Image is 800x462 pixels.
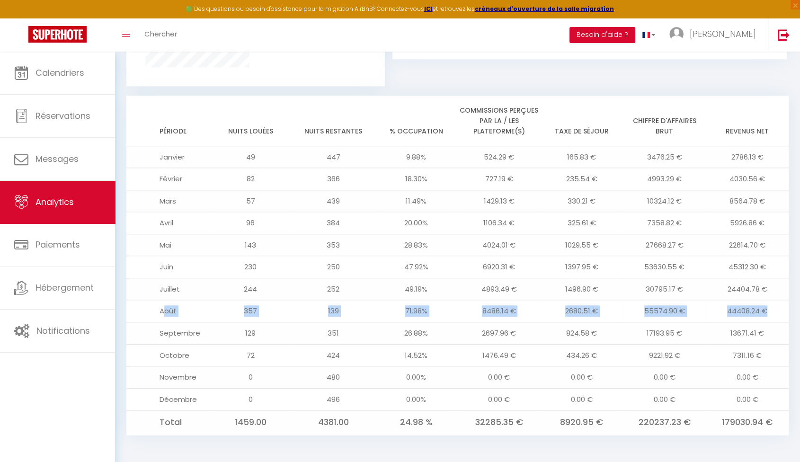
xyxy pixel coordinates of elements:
[375,278,458,300] td: 49.19%
[706,388,789,410] td: 0.00 €
[706,96,789,146] th: Revenus net
[458,300,541,322] td: 8486.14 €
[540,322,623,345] td: 824.58 €
[126,410,209,435] td: Total
[126,256,209,278] td: Juin
[137,18,184,52] a: Chercher
[126,278,209,300] td: Juillet
[662,18,768,52] a: ... [PERSON_NAME]
[623,300,706,322] td: 55574.90 €
[126,168,209,190] td: Février
[540,212,623,234] td: 325.61 €
[424,5,433,13] a: ICI
[126,300,209,322] td: Août
[623,234,706,256] td: 27668.27 €
[292,300,375,322] td: 139
[540,96,623,146] th: Taxe de séjour
[375,256,458,278] td: 47.92%
[375,388,458,410] td: 0.00%
[706,234,789,256] td: 22614.70 €
[292,168,375,190] td: 366
[209,256,292,278] td: 230
[375,344,458,366] td: 14.52%
[706,168,789,190] td: 4030.56 €
[209,300,292,322] td: 357
[540,234,623,256] td: 1029.55 €
[292,256,375,278] td: 250
[28,26,87,43] img: Super Booking
[375,410,458,435] td: 24.98 %
[209,168,292,190] td: 82
[292,388,375,410] td: 496
[36,153,79,165] span: Messages
[623,96,706,146] th: Chiffre d'affaires brut
[623,190,706,212] td: 10324.12 €
[209,366,292,389] td: 0
[144,29,177,39] span: Chercher
[706,300,789,322] td: 44408.24 €
[706,410,789,435] td: 179030.94 €
[540,256,623,278] td: 1397.95 €
[458,146,541,168] td: 524.29 €
[375,96,458,146] th: % Occupation
[209,96,292,146] th: Nuits louées
[458,388,541,410] td: 0.00 €
[292,278,375,300] td: 252
[375,212,458,234] td: 20.00%
[209,322,292,345] td: 129
[706,366,789,389] td: 0.00 €
[292,190,375,212] td: 439
[36,110,90,122] span: Réservations
[375,366,458,389] td: 0.00%
[292,96,375,146] th: Nuits restantes
[706,344,789,366] td: 7311.16 €
[540,168,623,190] td: 235.54 €
[458,366,541,389] td: 0.00 €
[458,322,541,345] td: 2697.96 €
[209,278,292,300] td: 244
[458,190,541,212] td: 1429.13 €
[623,278,706,300] td: 30795.17 €
[209,146,292,168] td: 49
[375,146,458,168] td: 9.88%
[623,344,706,366] td: 9221.92 €
[540,190,623,212] td: 330.21 €
[126,344,209,366] td: Octobre
[126,212,209,234] td: Avril
[623,146,706,168] td: 3476.25 €
[706,212,789,234] td: 5926.86 €
[706,322,789,345] td: 13671.41 €
[126,322,209,345] td: Septembre
[126,190,209,212] td: Mars
[475,5,614,13] a: créneaux d'ouverture de la salle migration
[375,234,458,256] td: 28.83%
[458,234,541,256] td: 4024.01 €
[126,388,209,410] td: Décembre
[36,67,84,79] span: Calendriers
[126,234,209,256] td: Mai
[540,388,623,410] td: 0.00 €
[569,27,635,43] button: Besoin d'aide ?
[458,278,541,300] td: 4893.49 €
[540,278,623,300] td: 1496.90 €
[540,146,623,168] td: 165.83 €
[209,190,292,212] td: 57
[292,146,375,168] td: 447
[292,344,375,366] td: 424
[292,366,375,389] td: 480
[458,168,541,190] td: 727.19 €
[8,4,36,32] button: Ouvrir le widget de chat LiveChat
[375,168,458,190] td: 18.30%
[126,146,209,168] td: Janvier
[292,410,375,435] td: 4381.00
[706,146,789,168] td: 2786.13 €
[706,278,789,300] td: 24404.78 €
[292,322,375,345] td: 351
[669,27,684,41] img: ...
[36,196,74,208] span: Analytics
[458,344,541,366] td: 1476.49 €
[209,344,292,366] td: 72
[706,256,789,278] td: 45312.30 €
[458,410,541,435] td: 32285.35 €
